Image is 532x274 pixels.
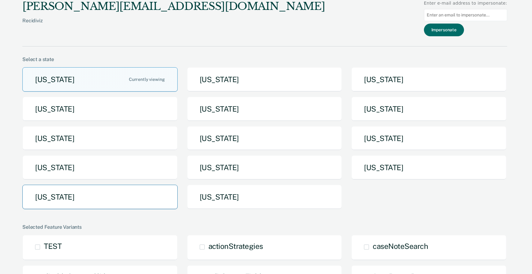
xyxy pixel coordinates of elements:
div: Select a state [22,56,507,62]
div: Recidiviz [22,18,325,33]
span: TEST [44,242,61,250]
button: [US_STATE] [22,67,178,92]
span: actionStrategies [208,242,263,250]
button: [US_STATE] [351,155,507,180]
button: [US_STATE] [351,67,507,92]
button: [US_STATE] [187,185,342,209]
button: [US_STATE] [22,185,178,209]
button: [US_STATE] [22,155,178,180]
button: [US_STATE] [187,126,342,151]
button: [US_STATE] [351,126,507,151]
button: [US_STATE] [351,97,507,121]
div: Selected Feature Variants [22,224,507,230]
input: Enter an email to impersonate... [424,9,507,21]
button: [US_STATE] [187,97,342,121]
button: [US_STATE] [187,155,342,180]
button: [US_STATE] [22,97,178,121]
span: caseNoteSearch [373,242,428,250]
button: [US_STATE] [22,126,178,151]
button: [US_STATE] [187,67,342,92]
button: Impersonate [424,24,464,36]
